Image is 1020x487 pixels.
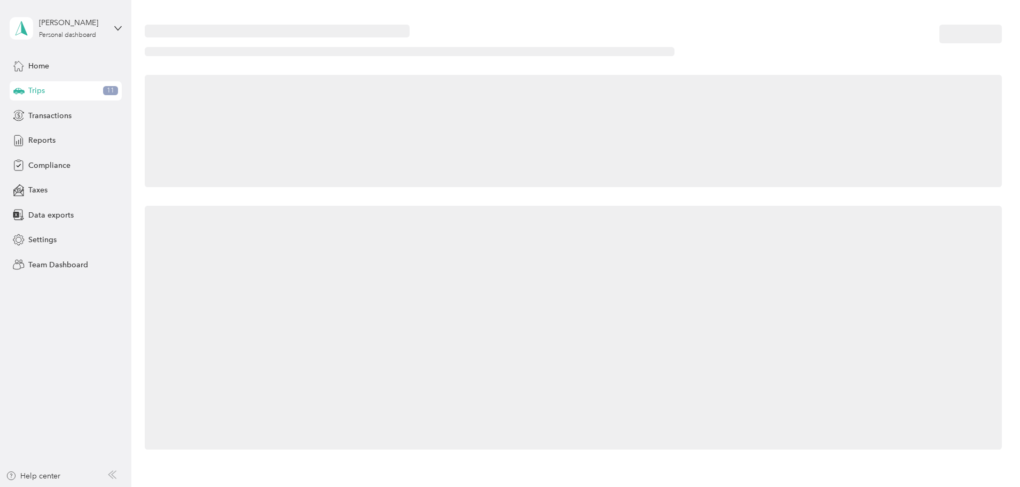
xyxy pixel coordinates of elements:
span: Settings [28,234,57,245]
span: Team Dashboard [28,259,88,270]
div: Personal dashboard [39,32,96,38]
div: [PERSON_NAME] [39,17,106,28]
iframe: Everlance-gr Chat Button Frame [960,427,1020,487]
span: Taxes [28,184,48,196]
span: Home [28,60,49,72]
button: Help center [6,470,60,482]
span: Data exports [28,210,74,221]
span: 11 [103,86,118,96]
span: Trips [28,85,45,96]
span: Transactions [28,110,72,121]
span: Compliance [28,160,70,171]
span: Reports [28,135,56,146]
